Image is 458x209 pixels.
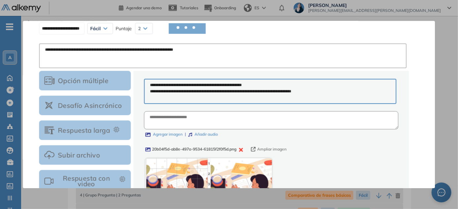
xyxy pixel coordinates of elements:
[39,121,131,140] button: Respuesta larga
[39,146,131,165] button: Subir archivo
[90,26,101,31] span: Fácil
[39,96,131,115] button: Desafío Asincrónico
[138,26,141,31] span: 2
[146,132,183,138] label: Agregar imagen
[39,170,131,192] button: Respuesta con video
[115,25,132,32] span: Puntaje
[188,132,218,138] label: Añadir audio
[251,146,287,152] button: Ampliar imagen
[39,71,131,91] button: Opción múltiple
[146,146,237,152] div: 20b04f5d-ab8e-497a-9534-61815f2f0f5d.png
